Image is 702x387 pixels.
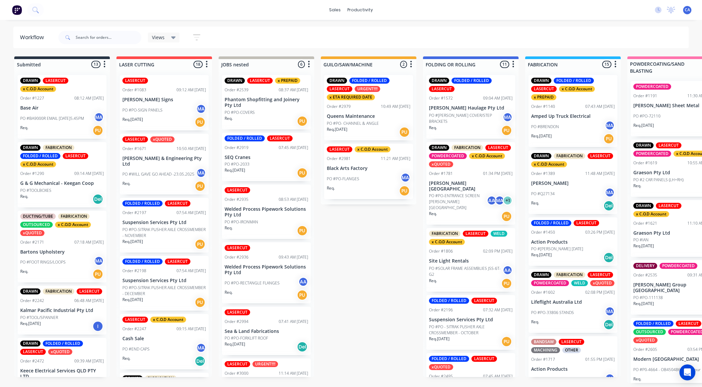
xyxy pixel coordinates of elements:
p: Req. [DATE] [531,252,552,258]
div: xQUOTED [633,337,658,343]
div: x PREPAID [531,94,556,100]
div: LASERCUTOrder #299407:41 AM [DATE]Sea & Land FabricationsPO #PO-FORKLIFT ROOFReq.[DATE]Del [222,307,311,355]
div: LASERCUT [463,231,488,237]
div: FOLDED / ROLLEDLASERCUTOrder #145003:26 PM [DATE]Action ProductsPO #[PERSON_NAME] [DATE]Req.[DATE... [528,217,617,266]
div: AA [487,195,497,205]
div: AA [503,265,513,275]
div: Del [603,252,614,263]
div: DUCTING/TUBEFABRICATIONOUTSOURCEDx C.O.D AccountxQUOTEDOrder #217107:18 AM [DATE]Bartons Upholste... [18,211,106,283]
p: Suspension Services Pty Ltd [122,220,206,225]
div: DRAWN [20,288,40,294]
div: DRAWNFABRICATIONLASERCUTOrder #224206:48 AM [DATE]Kalmar Pacific Industrial Pty LtdPO #TOOL/SPANN... [18,286,106,335]
p: Site Light Rentals [429,258,513,264]
div: FOLDED / ROLLED [122,259,163,265]
p: Sea & Land Fabrications [225,329,308,334]
p: PO #PO-RECTANGLE FLANGES [225,280,280,286]
div: Order #1781 [429,171,453,177]
p: Req. [DATE] [633,301,654,307]
div: DRAWN [327,78,347,84]
p: Req. [531,319,539,325]
div: Order #1191 [633,93,657,99]
div: LASERCUT [327,146,352,152]
p: PO #END CAPS [122,346,150,352]
p: Phantom Shopfitting and Joinery Pty Ltd [225,97,308,108]
img: Factory [12,5,22,15]
div: PU [603,133,614,144]
p: PO #PO - SITRAK PUSHER AXLE CROSSMEMBER - OCTOBER [429,324,513,336]
div: LASERCUT [588,153,613,159]
p: PO #PO-SIGN PANELS [122,107,163,113]
p: [PERSON_NAME] [531,181,615,186]
div: LASERCUT [165,259,190,265]
div: Order #1290 [20,171,44,177]
div: FOLDED / ROLLEDLASERCUTOrder #219807:54 AM [DATE]Suspension Services Pty LtdPO #PO-SITRAK PUSHER ... [120,256,209,311]
div: 02:09 PM [DATE] [483,248,513,254]
p: PO #WILL GAVE GO AHEAD -23.05.2025 [122,171,194,177]
div: xQUOTED [429,161,453,167]
div: x ETA REQUIRED DATE [327,94,375,100]
div: DRAWNFOLDED / ROLLEDLASERCUTURGENT!!!!x ETA REQUIRED DATEOrder #297910:49 AM [DATE]Queens Mainten... [324,75,413,140]
div: Order #2242 [20,298,44,304]
div: MA [503,112,513,122]
p: Req. [DATE] [225,167,245,173]
p: SEQ Cranes [225,155,308,160]
p: Bartons Upholstery [20,249,104,255]
div: PU [501,336,512,347]
div: FABRICATION [43,145,74,151]
div: WELD [491,231,507,237]
div: FABRICATION [554,153,585,159]
div: LASERCUT [471,298,497,304]
div: DUCTING/TUBE [20,213,56,219]
div: DRAWNFABRICATIONLASERCUTPOWDERCOATEDWELDxQUOTEDOrder #160202:08 PM [DATE]Lifeflight Australia Ltd... [528,269,617,333]
div: FOLDED / ROLLEDLASERCUTOrder #291907:45 AM [DATE]SEQ CranesPO #PO-2033Req.[DATE]PU [222,133,311,182]
div: LASERCUTxQUOTEDOrder #167110:50 AM [DATE][PERSON_NAME] & Engineering Pty LtdPO #WILL GAVE GO AHEA... [120,134,209,195]
div: LASERCUTx C.O.D AccountOrder #224709:15 AM [DATE]Cash SalePO #END CAPSMAReq.Del [120,314,209,369]
p: PO #TOOL/SPANNER [20,315,58,321]
div: x C.O.D Account [355,146,390,152]
p: PO #PO-COVERS [225,110,255,116]
div: DRAWNFABRICATIONLASERCUTx C.O.D AccountOrder #138911:48 AM [DATE][PERSON_NAME]PO #Q27134MAReq.Del [528,150,617,214]
div: LASERCUT [247,78,273,84]
div: + 1 [503,195,513,205]
div: FABRICATION [554,272,585,278]
div: AA [298,277,308,287]
p: PO #BRENDON [531,124,559,130]
div: Del [93,194,103,204]
div: FOLDED / ROLLED [531,220,571,226]
div: Order #1450 [531,229,555,235]
div: 06:48 AM [DATE] [74,298,104,304]
div: Order #2539 [225,87,248,93]
div: Order #2196 [429,307,453,313]
div: LASERCUT [559,339,584,345]
p: Black Arts Factory [327,166,410,171]
div: FOLDED / ROLLED [43,341,83,347]
p: Kalmar Pacific Industrial Pty Ltd [20,308,104,313]
div: Order #1083 [122,87,146,93]
input: Search for orders... [76,31,141,44]
div: x C.O.D Account [559,86,595,92]
div: PU [195,181,205,192]
p: Req. [20,193,28,199]
div: x C.O.D Account [469,153,505,159]
div: PU [93,269,103,279]
div: WELD [571,280,588,286]
p: Req. [DATE] [122,297,143,303]
div: PU [501,211,512,222]
p: PO #PO-33806 STANDS [531,310,574,316]
p: PO #BA9000R EMAIL [DATE]5.45PM [20,116,84,121]
div: Order #1806 [429,248,453,254]
div: LASERCUT [77,288,102,294]
p: PO #[PERSON_NAME] COVER/STEP BRACKETS [429,113,503,124]
p: PO #PO- CHANNEL & ANGLE [327,120,379,126]
p: Amped Up Truck Electrical [531,114,615,119]
div: FOLDED / ROLLEDLASERCUTOrder #219707:54 AM [DATE]Suspension Services Pty LtdPO #PO-SITRAK PUSHER ... [120,198,209,253]
div: Order #2979 [327,104,351,110]
div: FABRICATION [452,145,483,151]
div: 09:12 AM [DATE] [176,87,206,93]
div: DRAWNLASERCUTx C.O.D AccountOrder #122708:12 AM [DATE]Base AirPO #BA9000R EMAIL [DATE]5.45PMMAReq.PU [18,75,106,139]
p: Req. [DATE] [327,126,347,132]
p: [PERSON_NAME][GEOGRAPHIC_DATA] [429,181,513,192]
div: DRAWN [633,142,654,148]
div: Order #2919 [225,145,248,151]
div: Order #2935 [225,196,248,202]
